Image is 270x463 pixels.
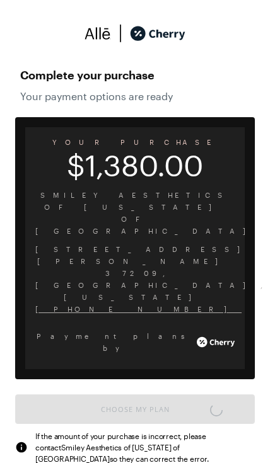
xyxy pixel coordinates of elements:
span: [PHONE_NUMBER] [35,303,235,315]
span: $1,380.00 [25,157,245,174]
span: Your payment options are ready [20,90,250,102]
img: svg%3e [85,24,111,43]
span: Payment plans by [35,330,194,354]
img: cherry_white_logo-JPerc-yG.svg [197,333,235,352]
img: cherry_black_logo-DrOE_MJI.svg [130,24,185,43]
span: YOUR PURCHASE [25,134,245,151]
img: svg%3e [15,441,28,454]
span: Complete your purchase [20,65,250,85]
span: Smiley Aesthetics of [US_STATE] of [GEOGRAPHIC_DATA] [35,189,235,237]
img: svg%3e [111,24,130,43]
span: [STREET_ADDRESS][PERSON_NAME] 37209 , [GEOGRAPHIC_DATA] , [US_STATE] [35,243,235,303]
button: Choose My Plan [15,394,255,424]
